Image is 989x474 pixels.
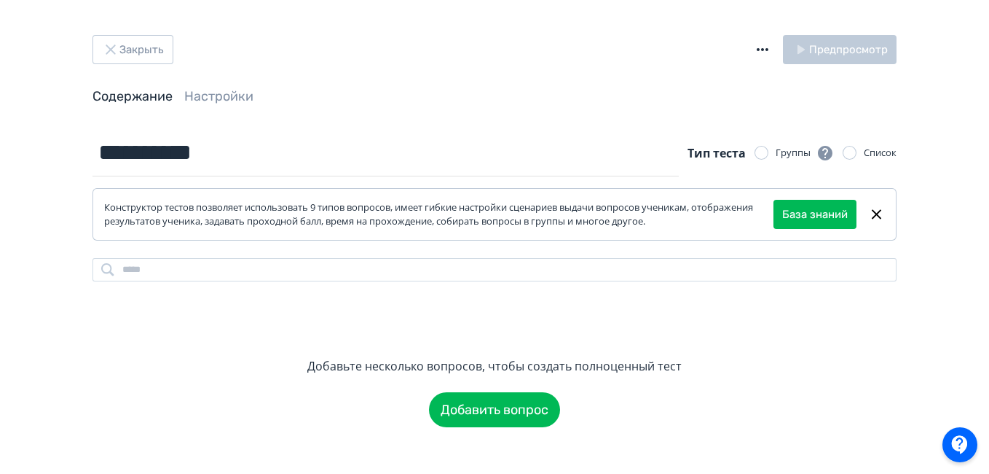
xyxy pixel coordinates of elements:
a: База знаний [782,206,848,223]
div: Добавьте несколько вопросов, чтобы создать полноценный тест [307,357,682,375]
button: База знаний [773,200,856,229]
button: Предпросмотр [783,35,897,64]
div: Конструктор тестов позволяет использовать 9 типов вопросов, имеет гибкие настройки сценариев выда... [104,201,773,229]
span: Тип теста [687,145,746,161]
button: Добавить вопрос [429,392,560,427]
div: Группы [776,144,834,162]
a: Настройки [184,88,253,104]
a: Содержание [92,88,173,104]
div: Список [864,146,897,160]
button: Закрыть [92,35,173,64]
